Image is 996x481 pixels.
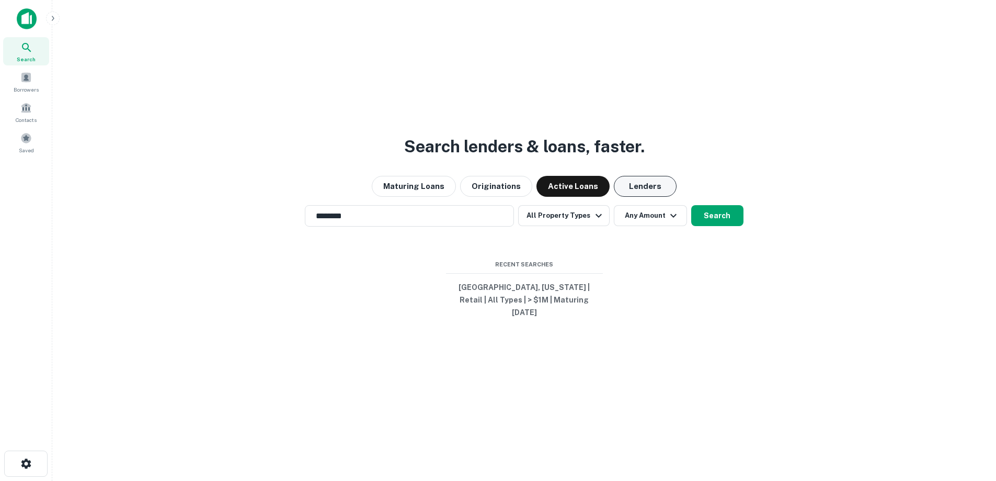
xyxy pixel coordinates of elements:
[3,128,49,156] a: Saved
[944,397,996,448] iframe: Chat Widget
[3,68,49,96] a: Borrowers
[17,8,37,29] img: capitalize-icon.png
[14,85,39,94] span: Borrowers
[446,260,603,269] span: Recent Searches
[691,205,743,226] button: Search
[446,278,603,322] button: [GEOGRAPHIC_DATA], [US_STATE] | Retail | All Types | > $1M | Maturing [DATE]
[16,116,37,124] span: Contacts
[614,176,677,197] button: Lenders
[17,55,36,63] span: Search
[19,146,34,154] span: Saved
[372,176,456,197] button: Maturing Loans
[518,205,609,226] button: All Property Types
[3,98,49,126] a: Contacts
[460,176,532,197] button: Originations
[536,176,610,197] button: Active Loans
[404,134,645,159] h3: Search lenders & loans, faster.
[3,37,49,65] a: Search
[614,205,687,226] button: Any Amount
